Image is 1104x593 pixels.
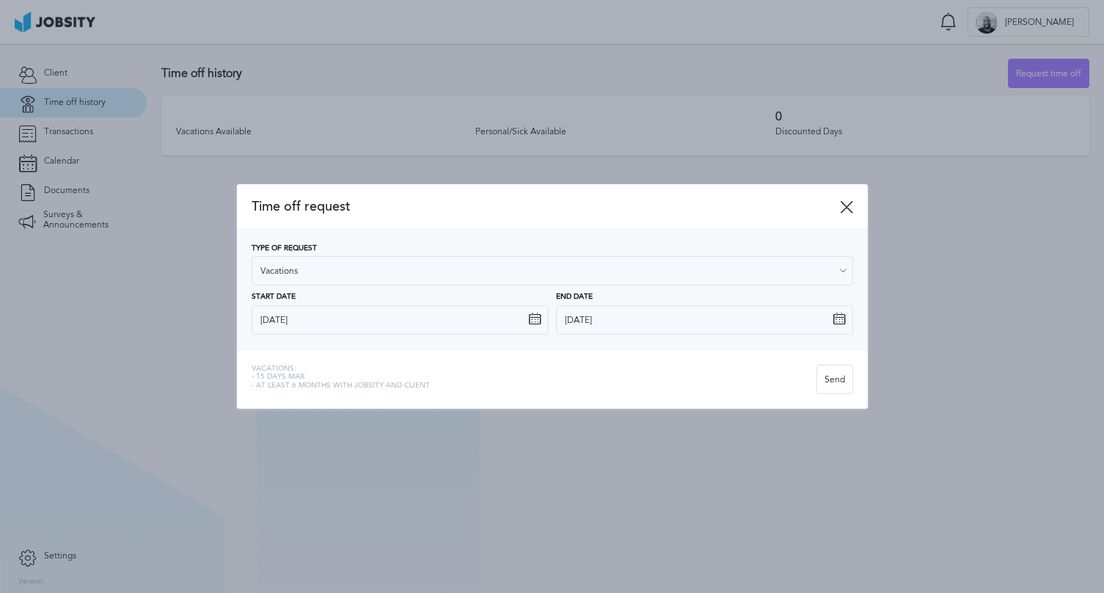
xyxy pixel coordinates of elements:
[252,293,296,302] span: Start Date
[816,365,853,394] button: Send
[252,244,317,253] span: Type of Request
[252,199,840,214] span: Time off request
[556,293,593,302] span: End Date
[817,365,852,395] div: Send
[252,365,430,374] span: Vacations:
[252,382,430,390] span: - At least 6 months with jobsity and client
[252,373,430,382] span: - 15 days max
